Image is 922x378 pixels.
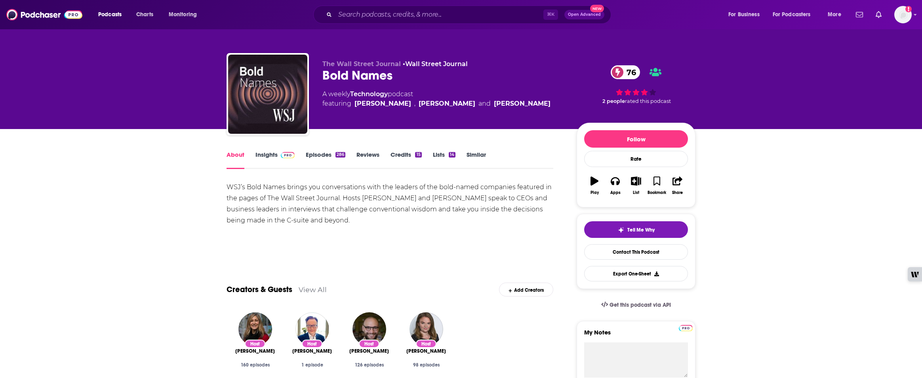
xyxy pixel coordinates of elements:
a: Charts [131,8,158,21]
span: [PERSON_NAME] [292,348,332,354]
button: open menu [93,8,132,21]
a: Janet Babin [238,312,272,346]
div: Play [591,190,599,195]
div: Apps [610,190,621,195]
button: Apps [605,171,625,200]
a: Reviews [356,151,379,169]
span: New [590,5,604,12]
button: Export One-Sheet [584,266,688,281]
span: The Wall Street Journal [322,60,401,68]
img: tell me why sparkle [618,227,624,233]
span: featuring [322,99,551,108]
div: Host [416,340,436,348]
span: [PERSON_NAME] [406,348,446,354]
span: , [414,99,415,108]
div: WSJ’s Bold Names brings you conversations with the leaders of the bold-named companies featured i... [227,182,553,226]
img: Podchaser - Follow, Share and Rate Podcasts [6,7,82,22]
span: • [403,60,468,68]
button: Play [584,171,605,200]
span: For Podcasters [773,9,811,20]
span: 76 [619,65,640,79]
a: View All [299,285,327,294]
a: Credits15 [391,151,421,169]
a: Danny Lewis [354,99,411,108]
div: 126 episodes [347,362,391,368]
a: Wall Street Journal [405,60,468,68]
img: Danny Lewis [352,312,386,346]
span: and [478,99,491,108]
label: My Notes [584,329,688,342]
button: tell me why sparkleTell Me Why [584,221,688,238]
div: 286 [335,152,345,158]
div: 15 [415,152,421,158]
div: 98 episodes [404,362,448,368]
div: 160 episodes [233,362,277,368]
button: Open AdvancedNew [564,10,604,19]
a: Get this podcast via API [595,295,677,315]
span: Logged in as OutCastPodChaser [894,6,912,23]
div: Add Creators [499,283,553,296]
button: List [626,171,646,200]
span: For Business [728,9,760,20]
a: Show notifications dropdown [853,8,866,21]
img: Tim Higgins [295,312,329,346]
a: Contact This Podcast [584,244,688,260]
a: Danny Lewis [349,348,389,354]
span: [PERSON_NAME] [235,348,275,354]
div: A weekly podcast [322,89,551,108]
svg: Add a profile image [905,6,912,12]
a: Janet Babin [235,348,275,354]
div: Host [302,340,322,348]
button: open menu [163,8,207,21]
button: Bookmark [646,171,667,200]
a: Jennifer Strong [494,99,551,108]
a: Similar [467,151,486,169]
span: Monitoring [169,9,197,20]
a: Pro website [679,324,693,331]
div: Search podcasts, credits, & more... [321,6,619,24]
span: ⌘ K [543,9,558,20]
a: InsightsPodchaser Pro [255,151,295,169]
div: Host [359,340,379,348]
button: Share [667,171,688,200]
a: Show notifications dropdown [872,8,885,21]
div: List [633,190,639,195]
span: More [828,9,841,20]
span: Open Advanced [568,13,601,17]
span: rated this podcast [625,98,671,104]
input: Search podcasts, credits, & more... [335,8,543,21]
span: 2 people [602,98,625,104]
a: Episodes286 [306,151,345,169]
a: Lists14 [433,151,455,169]
img: Bold Names [228,55,307,134]
a: 76 [611,65,640,79]
a: Creators & Guests [227,285,292,294]
span: Get this podcast via API [610,302,671,308]
img: Podchaser Pro [679,325,693,331]
div: Share [672,190,683,195]
button: Follow [584,130,688,148]
div: Bookmark [648,190,666,195]
div: 14 [449,152,455,158]
a: Janet Babin [419,99,475,108]
a: Jennifer Strong [406,348,446,354]
span: Charts [136,9,153,20]
img: User Profile [894,6,912,23]
a: Technology [350,90,388,98]
button: open menu [723,8,770,21]
span: Podcasts [98,9,122,20]
a: About [227,151,244,169]
img: Podchaser Pro [281,152,295,158]
div: 76 2 peoplerated this podcast [577,60,695,109]
button: open menu [768,8,822,21]
span: Tell Me Why [627,227,655,233]
button: open menu [822,8,851,21]
div: Host [245,340,265,348]
img: Jennifer Strong [410,312,443,346]
span: [PERSON_NAME] [349,348,389,354]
